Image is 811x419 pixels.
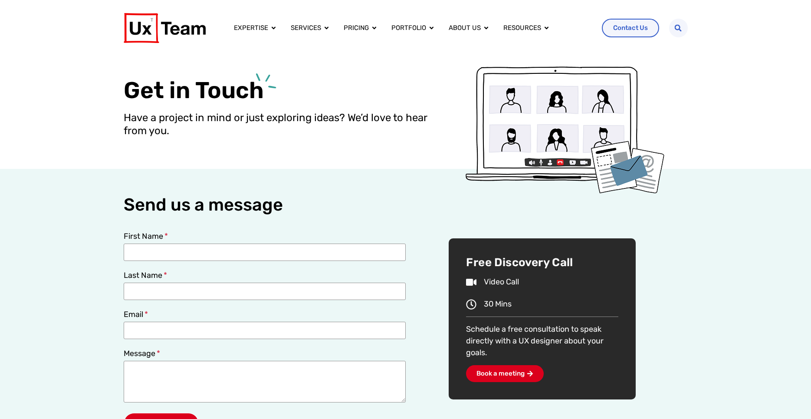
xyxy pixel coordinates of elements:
[234,23,268,33] a: Expertise
[482,276,519,288] span: Video Call
[124,310,148,322] label: Email
[291,23,321,33] a: Services
[391,23,426,33] a: Portfolio
[124,271,167,283] label: Last Name
[466,256,618,270] p: Free Discovery Call
[124,13,206,43] img: UX Team Logo
[466,323,618,359] p: Schedule a free consultation to speak directly with a UX designer about your goals.
[449,23,481,33] a: About us
[124,111,434,137] p: Have a project in mind or just exploring ideas? We’d love to hear from you.
[503,23,541,33] a: Resources
[669,19,688,37] div: Search
[227,20,595,36] nav: Menu
[124,195,406,215] h2: Send us a message
[466,365,544,382] a: Book a meeting
[463,65,665,195] img: Contact UX Team by sending us a message or booking a free discovery call
[227,20,595,36] div: Menu Toggle
[124,232,168,244] label: First Name
[602,19,659,37] a: Contact Us
[476,370,525,377] span: Book a meeting
[124,350,161,361] label: Message
[124,76,434,104] h1: Get in Touch
[613,25,648,31] span: Contact Us
[344,23,369,33] a: Pricing
[482,298,512,310] span: 30 Mins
